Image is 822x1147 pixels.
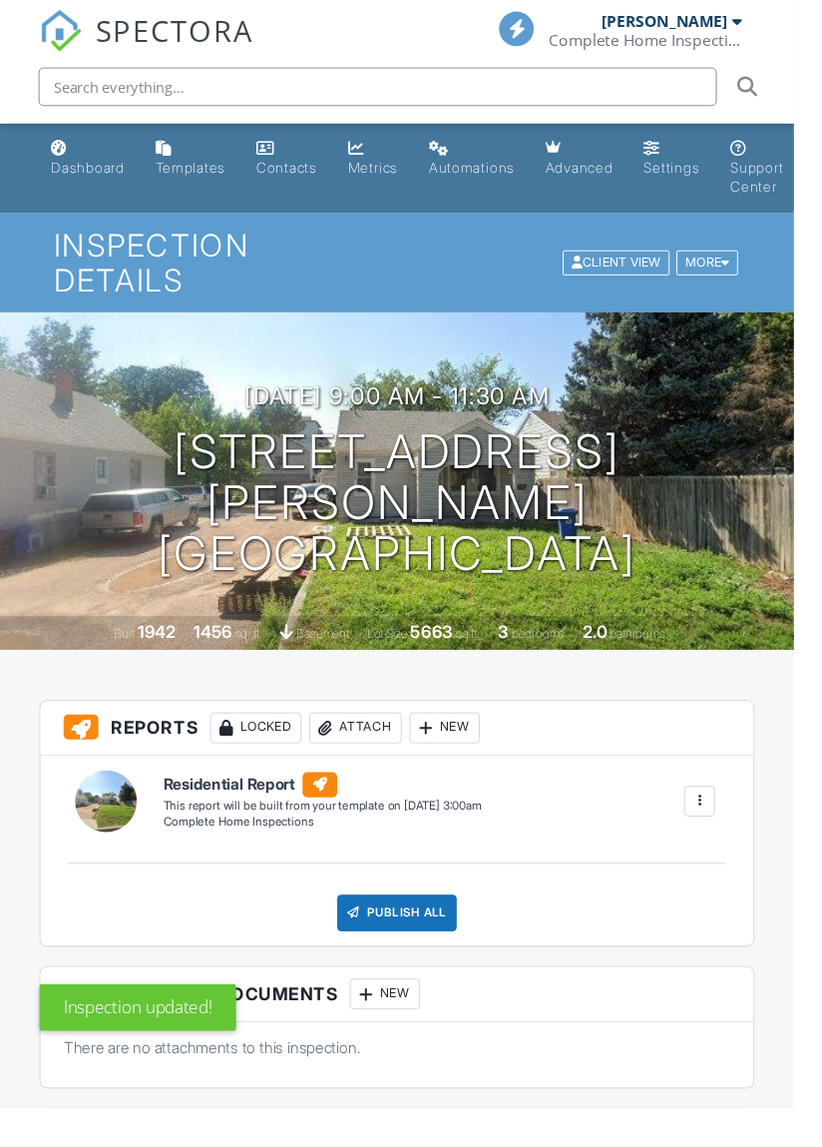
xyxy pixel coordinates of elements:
[161,165,233,182] div: Templates
[45,136,137,193] a: Dashboard
[40,70,742,110] input: Search everything...
[169,800,498,826] h6: Residential Report
[99,10,262,52] span: SPECTORA
[42,1001,780,1058] h3: Additional Documents
[360,165,412,182] div: Metrics
[41,1019,244,1067] div: Inspection updated!
[666,165,724,182] div: Settings
[569,32,768,52] div: Complete Home Inspections LLC
[320,738,416,770] div: Attach
[53,165,129,182] div: Dashboard
[42,726,780,783] h3: Reports
[472,649,497,664] span: sq.ft.
[143,644,182,665] div: 1942
[253,396,570,423] h3: [DATE] 9:00 am - 11:30 am
[530,649,585,664] span: bedrooms
[217,738,312,770] div: Locked
[748,136,819,213] a: Support Center
[307,649,361,664] span: basement
[257,136,336,193] a: Contacts
[583,259,693,286] div: Client View
[424,738,497,770] div: New
[516,644,527,665] div: 3
[425,644,469,665] div: 5663
[700,259,765,286] div: More
[581,264,698,279] a: Client View
[565,165,634,182] div: Advanced
[169,827,498,843] div: This report will be built from your template on [DATE] 3:00am
[201,644,240,665] div: 1456
[658,136,732,193] a: Settings
[349,926,474,964] div: Publish All
[118,649,140,664] span: Built
[265,165,328,182] div: Contacts
[32,442,790,600] h1: [STREET_ADDRESS][PERSON_NAME] [GEOGRAPHIC_DATA]
[380,649,422,664] span: Lot Size
[756,165,811,202] div: Support Center
[41,27,262,69] a: SPECTORA
[56,237,767,306] h1: Inspection Details
[352,136,420,193] a: Metrics
[66,1073,756,1095] p: There are no attachments to this inspection.
[153,136,241,193] a: Templates
[604,644,628,665] div: 2.0
[436,136,541,193] a: Automations (Basic)
[169,843,498,860] div: Complete Home Inspections
[41,10,85,54] img: The Best Home Inspection Software - Spectora
[557,136,642,193] a: Advanced
[444,165,533,182] div: Automations
[243,649,271,664] span: sq. ft.
[623,12,753,32] div: [PERSON_NAME]
[631,649,688,664] span: bathrooms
